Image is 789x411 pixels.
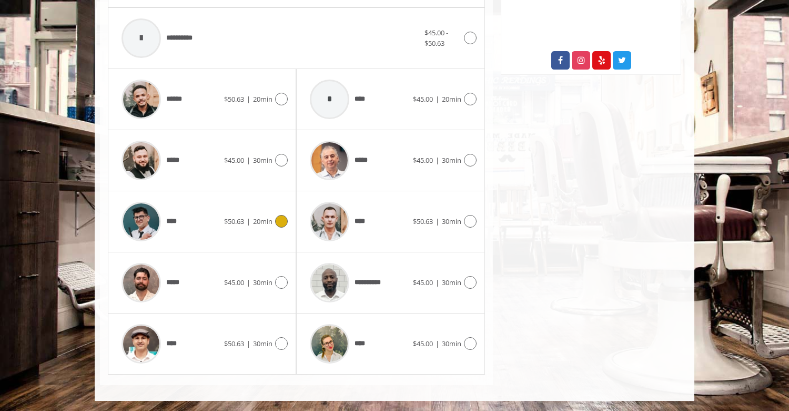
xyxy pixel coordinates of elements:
[424,28,448,48] span: $45.00 - $50.63
[436,278,439,287] span: |
[224,339,244,348] span: $50.63
[436,339,439,348] span: |
[442,339,461,348] span: 30min
[253,339,272,348] span: 30min
[413,155,433,165] span: $45.00
[442,94,461,104] span: 20min
[247,278,250,287] span: |
[247,217,250,226] span: |
[442,278,461,287] span: 30min
[442,217,461,226] span: 30min
[253,217,272,226] span: 20min
[436,217,439,226] span: |
[253,155,272,165] span: 30min
[247,155,250,165] span: |
[253,94,272,104] span: 20min
[413,339,433,348] span: $45.00
[224,278,244,287] span: $45.00
[224,94,244,104] span: $50.63
[253,278,272,287] span: 30min
[442,155,461,165] span: 30min
[224,217,244,226] span: $50.63
[413,217,433,226] span: $50.63
[224,155,244,165] span: $45.00
[436,94,439,104] span: |
[413,278,433,287] span: $45.00
[436,155,439,165] span: |
[247,94,250,104] span: |
[413,94,433,104] span: $45.00
[247,339,250,348] span: |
